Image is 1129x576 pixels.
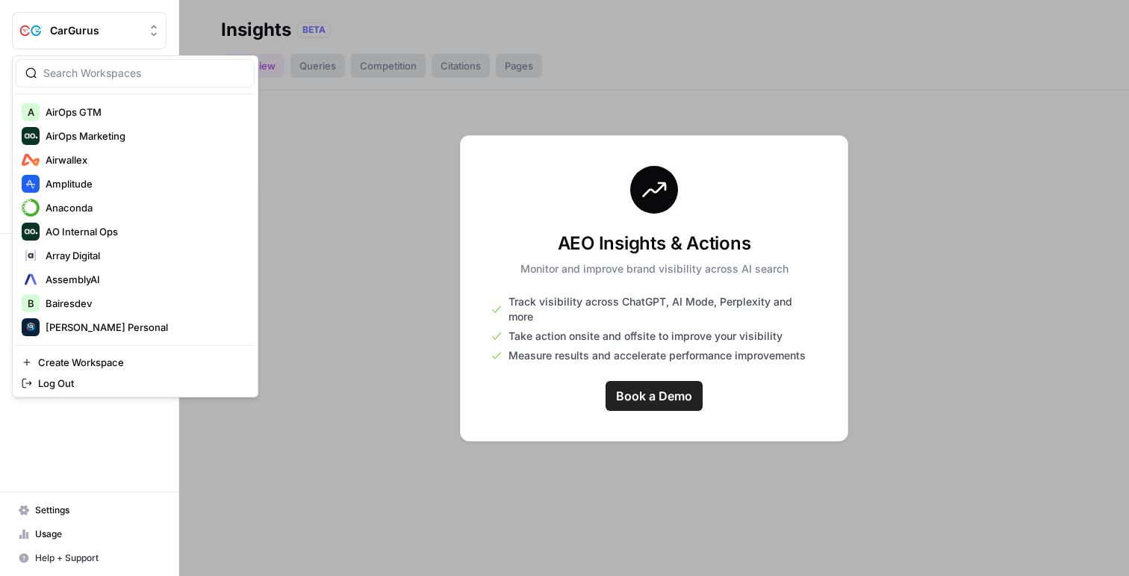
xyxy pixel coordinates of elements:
span: AirOps Marketing [46,128,243,143]
button: Workspace: CarGurus [12,12,167,49]
span: Airwallex [46,152,243,167]
a: Usage [12,522,167,546]
button: Help + Support [12,546,167,570]
span: AssemblyAI [46,272,243,287]
img: AssemblyAI Logo [22,270,40,288]
span: Book a Demo [616,387,692,405]
span: A [28,105,34,120]
img: Airwallex Logo [22,151,40,169]
span: Anaconda [46,200,243,215]
span: Track visibility across ChatGPT, AI Mode, Perplexity and more [508,294,818,324]
span: Array Digital [46,248,243,263]
span: Measure results and accelerate performance improvements [508,348,806,363]
span: AO Internal Ops [46,224,243,239]
span: Log Out [38,376,243,391]
a: Log Out [16,373,255,394]
span: Take action onsite and offsite to improve your visibility [508,329,783,344]
span: Usage [35,527,160,541]
a: Create Workspace [16,352,255,373]
img: Array Digital Logo [22,247,40,264]
input: Search Workspaces [43,66,245,81]
span: Amplitude [46,176,243,191]
p: Monitor and improve brand visibility across AI search [520,261,789,276]
span: CarGurus [50,23,140,38]
span: AirOps GTM [46,105,243,120]
h3: AEO Insights & Actions [520,232,789,256]
img: Amplitude Logo [22,175,40,193]
a: Settings [12,498,167,522]
span: Bairesdev [46,296,243,311]
span: Settings [35,504,160,517]
img: CarGurus Logo [17,17,44,44]
span: Create Workspace [38,355,243,370]
span: [PERSON_NAME] Personal [46,320,243,335]
span: B [28,296,34,311]
span: Help + Support [35,551,160,565]
img: Anaconda Logo [22,199,40,217]
div: Workspace: CarGurus [12,55,258,397]
a: Book a Demo [606,381,703,411]
img: Berna's Personal Logo [22,318,40,336]
img: AO Internal Ops Logo [22,223,40,241]
img: AirOps Marketing Logo [22,127,40,145]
